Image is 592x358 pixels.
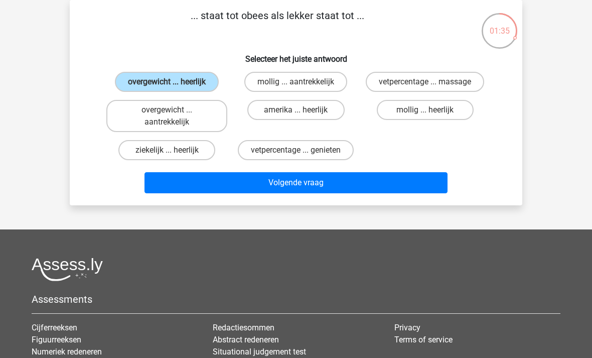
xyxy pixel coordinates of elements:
[247,100,344,120] label: amerika ... heerlijk
[32,258,103,281] img: Assessly logo
[394,335,453,344] a: Terms of service
[394,323,420,332] a: Privacy
[144,172,448,193] button: Volgende vraag
[481,12,518,37] div: 01:35
[32,347,102,356] a: Numeriek redeneren
[86,46,506,64] h6: Selecteer het juiste antwoord
[213,335,279,344] a: Abstract redeneren
[32,293,560,305] h5: Assessments
[115,72,219,92] label: overgewicht ... heerlijk
[32,323,77,332] a: Cijferreeksen
[244,72,347,92] label: mollig ... aantrekkelijk
[118,140,215,160] label: ziekelijk ... heerlijk
[377,100,474,120] label: mollig ... heerlijk
[106,100,227,132] label: overgewicht ... aantrekkelijk
[32,335,81,344] a: Figuurreeksen
[238,140,354,160] label: vetpercentage ... genieten
[213,347,306,356] a: Situational judgement test
[86,8,469,38] p: ... staat tot obees als lekker staat tot ...
[366,72,484,92] label: vetpercentage ... massage
[213,323,274,332] a: Redactiesommen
